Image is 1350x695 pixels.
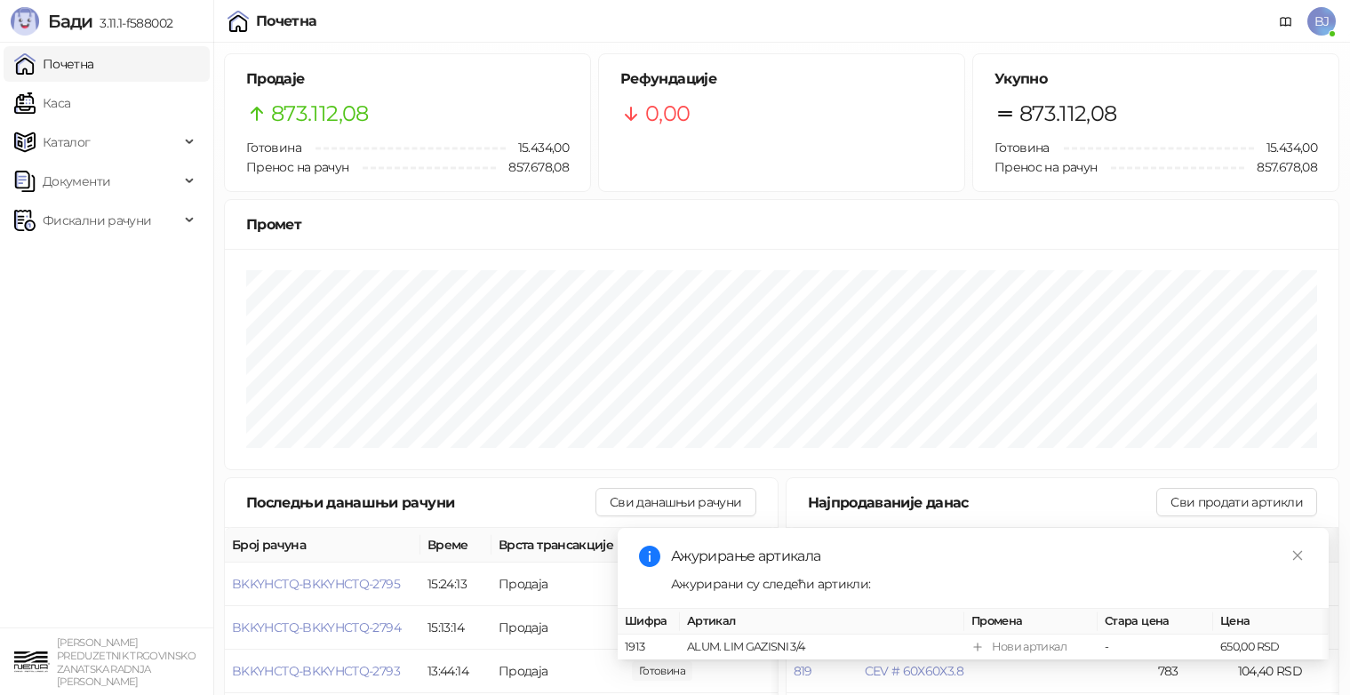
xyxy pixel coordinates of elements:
img: 64x64-companyLogo-82da5d90-fd56-4d4e-a6cd-cc51c66be7ee.png [14,644,50,680]
h5: Продаје [246,68,569,90]
button: Сви данашњи рачуни [595,488,755,516]
div: Најпродаваније данас [808,491,1157,514]
a: Документација [1272,7,1300,36]
span: Бади [48,11,92,32]
button: BKKYHCTQ-BKKYHCTQ-2795 [232,576,400,592]
div: Последњи данашњи рачуни [246,491,595,514]
span: 857.678,08 [1244,157,1317,177]
button: Сви продати артикли [1156,488,1317,516]
div: Ажурирани су следећи артикли: [671,574,1307,594]
th: Промена [964,609,1098,635]
span: 873.112,08 [271,97,369,131]
td: 1913 [618,635,680,660]
div: Ажурирање артикала [671,546,1307,567]
h5: Рефундације [620,68,943,90]
span: Пренос на рачун [246,159,348,175]
td: Продаја [491,606,625,650]
td: ALUM. LIM GAZISNI 3/4 [680,635,964,660]
td: 15:24:13 [420,563,491,606]
span: 15.434,00 [506,138,569,157]
a: Close [1288,546,1307,565]
h5: Укупно [995,68,1317,90]
span: close [1291,549,1304,562]
div: Почетна [256,14,317,28]
th: Шифра [618,609,680,635]
button: BKKYHCTQ-BKKYHCTQ-2793 [232,663,400,679]
span: 3.11.1-f588002 [92,15,172,31]
th: Врста трансакције [491,528,625,563]
span: Пренос на рачун [995,159,1097,175]
span: Документи [43,164,110,199]
a: Каса [14,85,70,121]
td: Продаја [491,650,625,693]
th: Број рачуна [225,528,420,563]
td: 15:13:14 [420,606,491,650]
th: Време [420,528,491,563]
span: info-circle [639,546,660,567]
a: Почетна [14,46,94,82]
span: 15.434,00 [1254,138,1317,157]
span: 0,00 [645,97,690,131]
span: Готовина [246,140,301,156]
span: Готовина [995,140,1050,156]
small: [PERSON_NAME] PREDUZETNIK TRGOVINSKO ZANATSKA RADNJA [PERSON_NAME] [57,636,196,688]
div: Нови артикал [992,638,1066,656]
td: Продаја [491,563,625,606]
div: Промет [246,213,1317,236]
span: 873.112,08 [1019,97,1117,131]
img: Logo [11,7,39,36]
span: Каталог [43,124,91,160]
th: Стара цена [1098,609,1213,635]
th: Цена [1213,609,1329,635]
span: 857.678,08 [496,157,569,177]
th: Артикал [680,609,964,635]
button: BKKYHCTQ-BKKYHCTQ-2794 [232,619,401,635]
td: 650,00 RSD [1213,635,1329,660]
span: BJ [1307,7,1336,36]
td: - [1098,635,1213,660]
span: Фискални рачуни [43,203,151,238]
td: 13:44:14 [420,650,491,693]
